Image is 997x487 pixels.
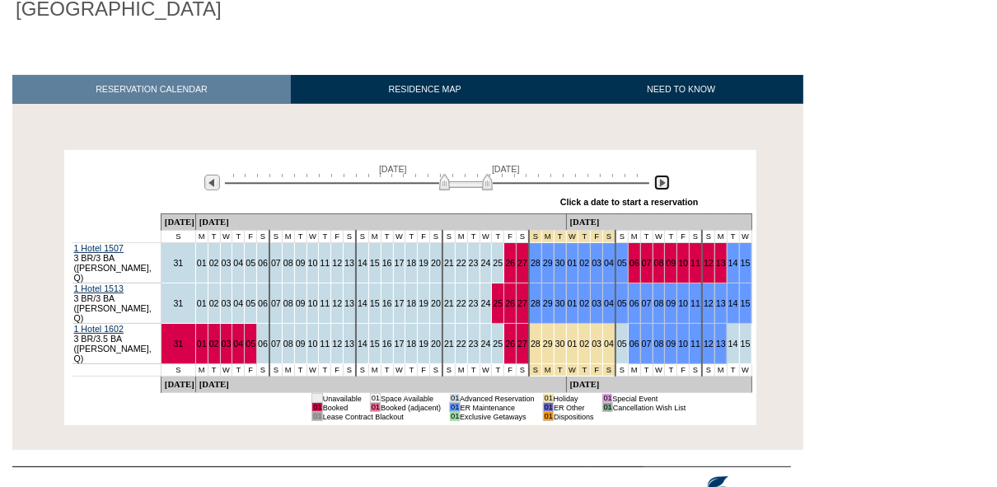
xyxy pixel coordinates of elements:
[654,339,664,349] a: 08
[430,364,442,377] td: S
[529,364,541,377] td: Independence Day 2026
[628,231,640,243] td: M
[233,258,243,268] a: 04
[728,298,738,308] a: 14
[690,258,700,268] a: 11
[612,403,686,412] td: Cancellation Wish List
[208,364,220,377] td: T
[481,339,491,349] a: 24
[555,258,565,268] a: 30
[678,298,688,308] a: 10
[319,231,331,243] td: T
[591,364,603,377] td: Independence Day 2026
[543,258,553,268] a: 29
[358,298,367,308] a: 14
[195,377,566,393] td: [DATE]
[555,339,565,349] a: 30
[283,298,293,308] a: 08
[294,231,307,243] td: T
[12,75,291,104] a: RESERVATION CALENDAR
[727,231,739,243] td: T
[444,339,454,349] a: 21
[204,175,220,190] img: Previous
[197,258,207,268] a: 01
[431,339,441,349] a: 20
[704,339,714,349] a: 12
[568,339,578,349] a: 01
[344,298,354,308] a: 13
[419,339,428,349] a: 19
[666,298,676,308] a: 09
[246,339,255,349] a: 05
[393,364,405,377] td: W
[197,298,207,308] a: 01
[232,364,245,377] td: T
[257,231,269,243] td: S
[195,214,566,231] td: [DATE]
[161,377,195,393] td: [DATE]
[294,364,307,377] td: T
[714,231,727,243] td: M
[741,298,751,308] a: 15
[616,364,628,377] td: S
[395,298,405,308] a: 17
[460,403,535,412] td: ER Maintenance
[559,75,803,104] a: NEED TO KNOW
[74,283,124,293] a: 1 Hotel 1513
[332,298,342,308] a: 12
[73,324,161,364] td: 3 BR/3.5 BA ([PERSON_NAME], Q)
[442,231,455,243] td: S
[319,364,331,377] td: T
[381,394,442,403] td: Space Available
[344,231,356,243] td: S
[257,364,269,377] td: S
[381,231,393,243] td: T
[312,394,322,403] td: 01
[368,231,381,243] td: M
[444,258,454,268] a: 21
[209,298,219,308] a: 02
[456,258,466,268] a: 22
[481,258,491,268] a: 24
[617,258,627,268] a: 05
[431,298,441,308] a: 20
[419,298,428,308] a: 19
[450,403,460,412] td: 01
[312,412,322,421] td: 01
[308,339,318,349] a: 10
[356,231,368,243] td: S
[531,298,541,308] a: 28
[161,364,195,377] td: S
[245,364,257,377] td: F
[566,231,578,243] td: Independence Day 2026
[322,412,441,421] td: Lease Contract Blackout
[195,364,208,377] td: M
[654,175,670,190] img: Next
[481,298,491,308] a: 24
[492,164,520,174] span: [DATE]
[450,394,460,403] td: 01
[493,298,503,308] a: 25
[271,298,281,308] a: 07
[379,164,407,174] span: [DATE]
[653,231,665,243] td: W
[382,258,392,268] a: 16
[455,231,467,243] td: M
[480,231,492,243] td: W
[666,339,676,349] a: 09
[173,339,183,349] a: 31
[173,298,183,308] a: 31
[405,231,418,243] td: T
[492,364,504,377] td: T
[604,298,614,308] a: 04
[728,339,738,349] a: 14
[690,339,700,349] a: 11
[568,298,578,308] a: 01
[543,394,553,403] td: 01
[269,231,282,243] td: S
[480,364,492,377] td: W
[382,298,392,308] a: 16
[630,339,639,349] a: 06
[640,364,653,377] td: T
[406,258,416,268] a: 18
